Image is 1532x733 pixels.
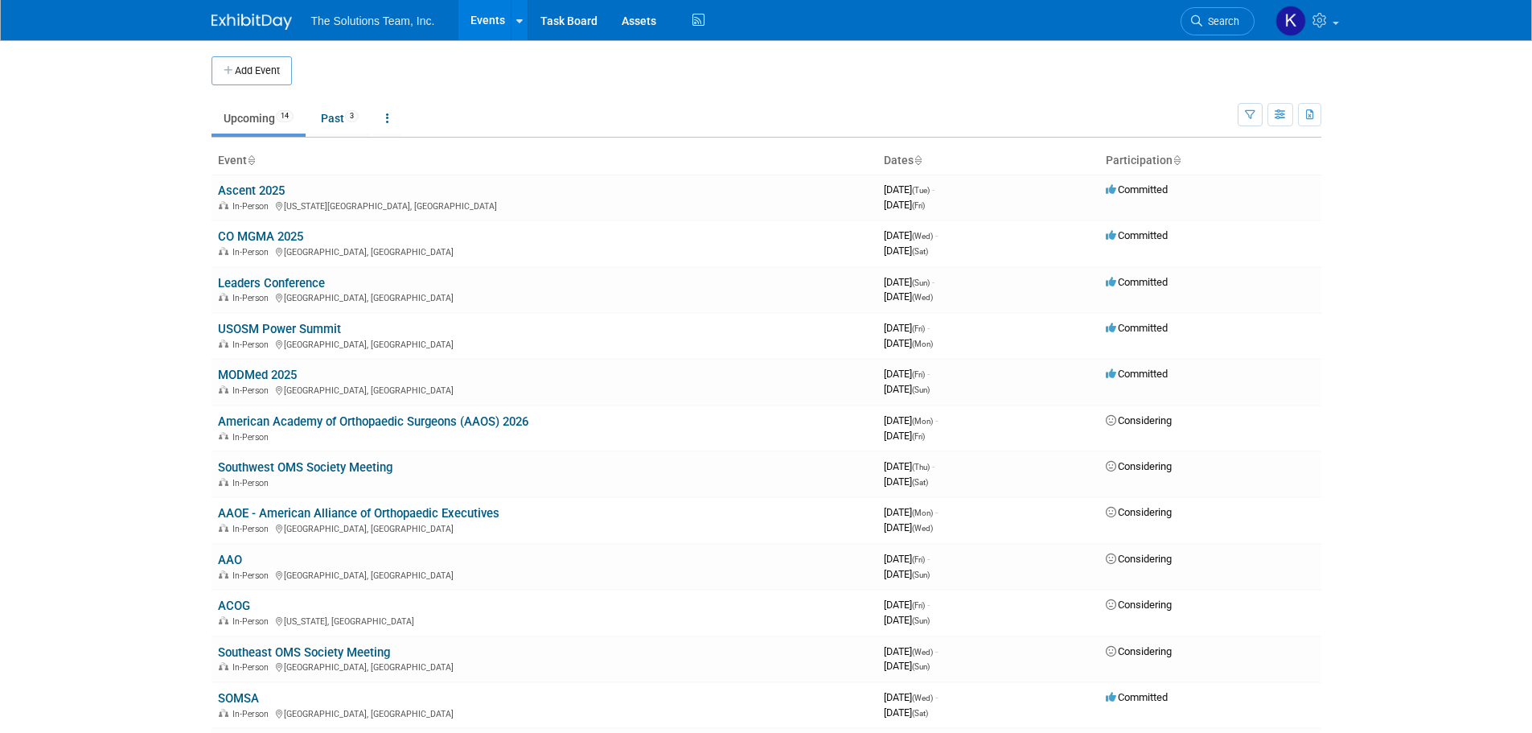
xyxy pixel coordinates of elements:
[912,662,930,671] span: (Sun)
[912,509,933,517] span: (Mon)
[912,247,928,256] span: (Sat)
[912,463,930,472] span: (Thu)
[218,521,871,534] div: [GEOGRAPHIC_DATA], [GEOGRAPHIC_DATA]
[884,568,930,580] span: [DATE]
[884,614,930,626] span: [DATE]
[884,229,938,241] span: [DATE]
[912,186,930,195] span: (Tue)
[1106,229,1168,241] span: Committed
[218,368,297,382] a: MODMed 2025
[219,616,228,624] img: In-Person Event
[212,14,292,30] img: ExhibitDay
[1106,276,1168,288] span: Committed
[232,247,273,257] span: In-Person
[884,199,925,211] span: [DATE]
[1202,15,1239,27] span: Search
[218,506,499,521] a: AAOE - American Alliance of Orthopaedic Executives
[1106,691,1168,703] span: Committed
[912,324,925,333] span: (Fri)
[219,709,228,717] img: In-Person Event
[912,417,933,426] span: (Mon)
[212,103,306,134] a: Upcoming14
[884,521,933,533] span: [DATE]
[914,154,922,167] a: Sort by Start Date
[218,383,871,396] div: [GEOGRAPHIC_DATA], [GEOGRAPHIC_DATA]
[1173,154,1181,167] a: Sort by Participation Type
[884,691,938,703] span: [DATE]
[884,183,934,196] span: [DATE]
[219,432,228,440] img: In-Person Event
[218,229,303,244] a: CO MGMA 2025
[912,385,930,394] span: (Sun)
[1106,506,1172,518] span: Considering
[935,645,938,657] span: -
[912,524,933,533] span: (Wed)
[218,660,871,673] div: [GEOGRAPHIC_DATA], [GEOGRAPHIC_DATA]
[912,278,930,287] span: (Sun)
[218,614,871,627] div: [US_STATE], [GEOGRAPHIC_DATA]
[1106,368,1168,380] span: Committed
[927,368,930,380] span: -
[212,147,877,175] th: Event
[219,201,228,209] img: In-Person Event
[1106,553,1172,565] span: Considering
[884,430,925,442] span: [DATE]
[884,553,930,565] span: [DATE]
[219,293,228,301] img: In-Person Event
[935,506,938,518] span: -
[927,599,930,611] span: -
[912,709,928,718] span: (Sat)
[219,570,228,579] img: In-Person Event
[912,232,933,241] span: (Wed)
[247,154,255,167] a: Sort by Event Name
[212,56,292,85] button: Add Event
[218,568,871,581] div: [GEOGRAPHIC_DATA], [GEOGRAPHIC_DATA]
[927,553,930,565] span: -
[884,599,930,611] span: [DATE]
[218,414,528,429] a: American Academy of Orthopaedic Surgeons (AAOS) 2026
[935,229,938,241] span: -
[218,691,259,706] a: SOMSA
[232,340,273,350] span: In-Person
[912,432,925,441] span: (Fri)
[884,276,934,288] span: [DATE]
[232,616,273,627] span: In-Person
[218,245,871,257] div: [GEOGRAPHIC_DATA], [GEOGRAPHIC_DATA]
[884,245,928,257] span: [DATE]
[1099,147,1321,175] th: Participation
[912,370,925,379] span: (Fri)
[218,645,390,660] a: Southeast OMS Society Meeting
[932,276,934,288] span: -
[884,476,928,488] span: [DATE]
[218,460,392,475] a: Southwest OMS Society Meeting
[218,199,871,212] div: [US_STATE][GEOGRAPHIC_DATA], [GEOGRAPHIC_DATA]
[932,183,934,196] span: -
[935,691,938,703] span: -
[219,662,228,670] img: In-Person Event
[877,147,1099,175] th: Dates
[1106,599,1172,611] span: Considering
[309,103,371,134] a: Past3
[232,570,273,581] span: In-Person
[218,276,325,290] a: Leaders Conference
[218,183,285,198] a: Ascent 2025
[218,706,871,719] div: [GEOGRAPHIC_DATA], [GEOGRAPHIC_DATA]
[884,337,933,349] span: [DATE]
[912,601,925,610] span: (Fri)
[884,368,930,380] span: [DATE]
[219,340,228,348] img: In-Person Event
[884,506,938,518] span: [DATE]
[1106,322,1168,334] span: Committed
[935,414,938,426] span: -
[219,247,228,255] img: In-Person Event
[1106,414,1172,426] span: Considering
[219,478,228,486] img: In-Person Event
[912,340,933,348] span: (Mon)
[219,385,228,393] img: In-Person Event
[912,616,930,625] span: (Sun)
[912,648,933,657] span: (Wed)
[912,201,925,210] span: (Fri)
[218,553,242,567] a: AAO
[884,290,933,303] span: [DATE]
[912,478,928,487] span: (Sat)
